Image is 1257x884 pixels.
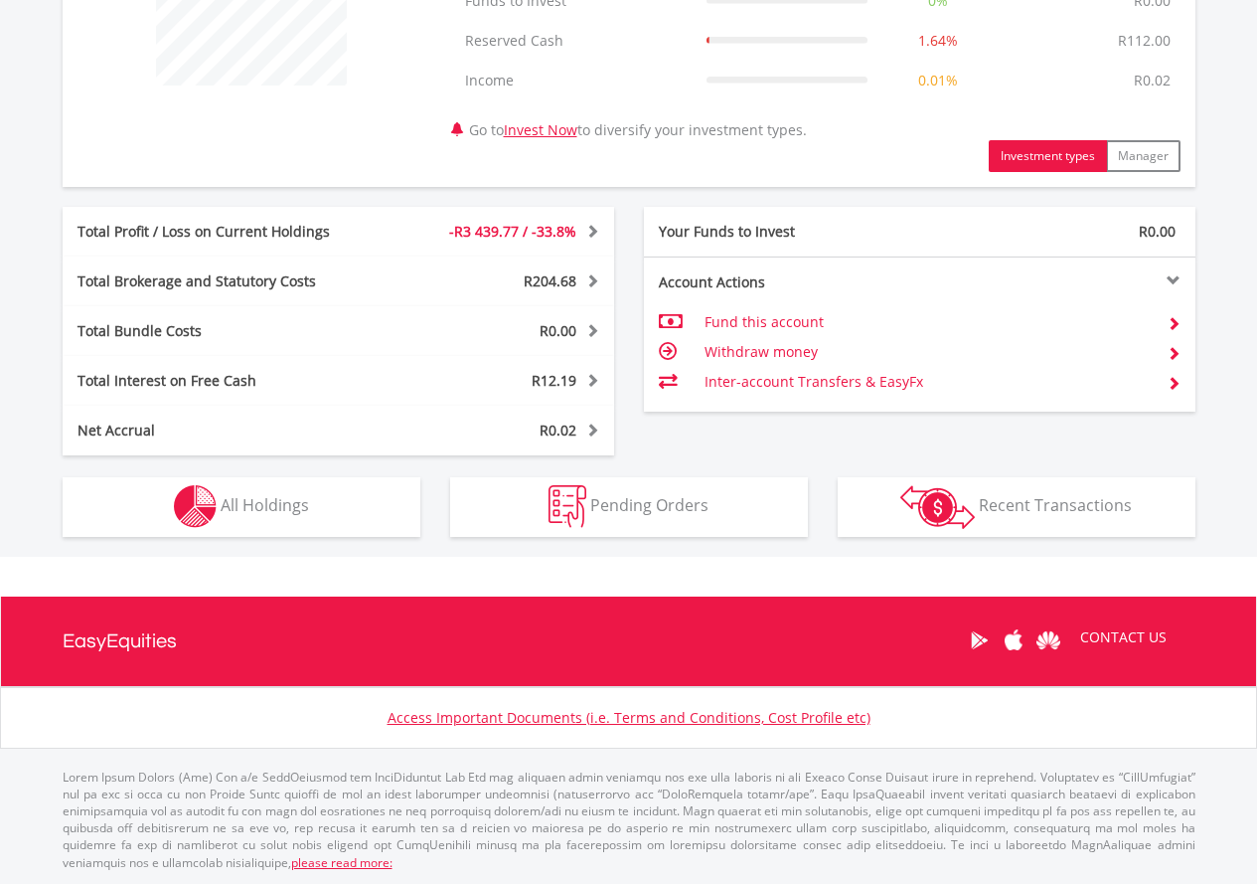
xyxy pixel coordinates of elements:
button: Manager [1106,140,1180,172]
button: Pending Orders [450,477,808,537]
div: Your Funds to Invest [644,222,920,242]
td: Income [455,61,697,100]
div: Total Brokerage and Statutory Costs [63,271,385,291]
span: R204.68 [524,271,576,290]
td: Fund this account [705,307,1151,337]
button: Recent Transactions [838,477,1195,537]
div: Total Profit / Loss on Current Holdings [63,222,385,242]
td: 0.01% [877,61,999,100]
div: Total Interest on Free Cash [63,371,385,391]
span: Recent Transactions [979,494,1132,516]
td: R0.02 [1124,61,1180,100]
td: R112.00 [1108,21,1180,61]
span: R0.00 [540,321,576,340]
img: pending_instructions-wht.png [549,485,586,528]
span: Pending Orders [590,494,708,516]
span: R0.00 [1139,222,1176,241]
a: Apple [997,610,1031,671]
a: please read more: [291,854,393,871]
div: Total Bundle Costs [63,321,385,341]
a: Invest Now [504,120,577,139]
img: holdings-wht.png [174,485,217,528]
button: All Holdings [63,477,420,537]
img: transactions-zar-wht.png [900,485,975,529]
a: Access Important Documents (i.e. Terms and Conditions, Cost Profile etc) [388,708,870,727]
div: Account Actions [644,272,920,292]
a: CONTACT US [1066,610,1180,665]
span: R12.19 [532,371,576,390]
a: Google Play [962,610,997,671]
td: Inter-account Transfers & EasyFx [705,367,1151,397]
span: -R3 439.77 / -33.8% [449,222,576,241]
td: Withdraw money [705,337,1151,367]
span: R0.02 [540,421,576,440]
td: Reserved Cash [455,21,697,61]
a: EasyEquities [63,597,177,686]
a: Huawei [1031,610,1066,671]
p: Lorem Ipsum Dolors (Ame) Con a/e SeddOeiusmod tem InciDiduntut Lab Etd mag aliquaen admin veniamq... [63,769,1195,871]
div: Net Accrual [63,421,385,441]
td: 1.64% [877,21,999,61]
span: All Holdings [221,494,309,516]
button: Investment types [989,140,1107,172]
